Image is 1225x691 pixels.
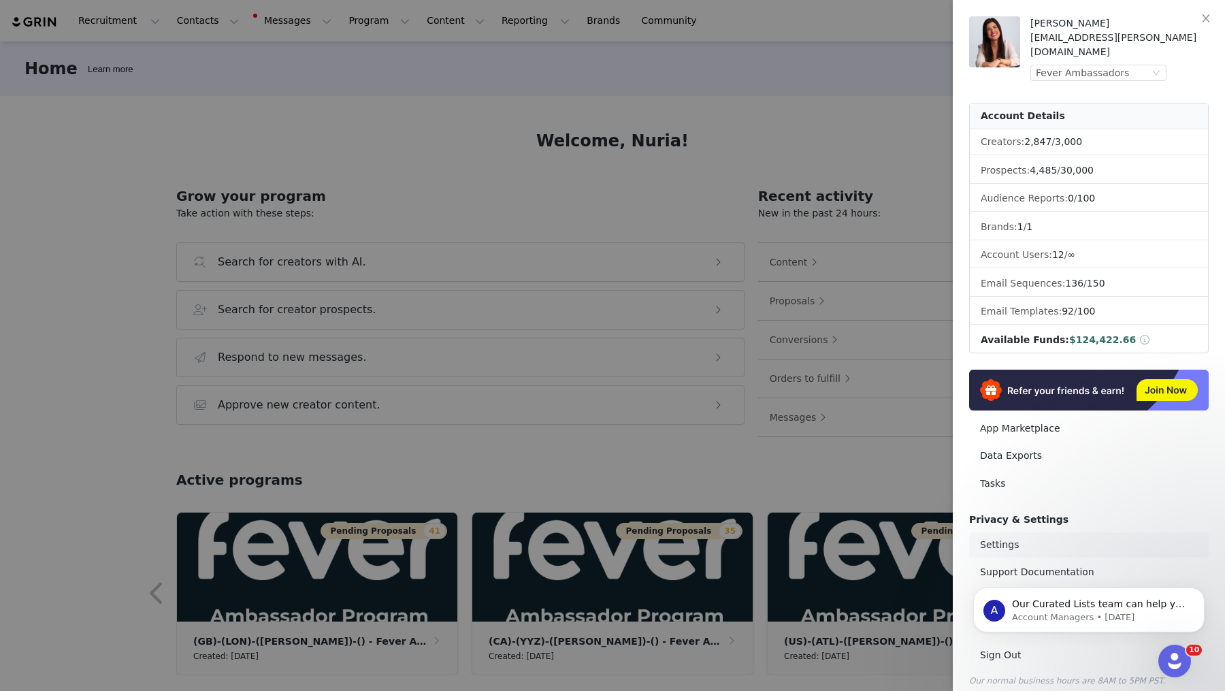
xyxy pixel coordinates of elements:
[970,271,1208,297] li: Email Sequences:
[1055,136,1082,147] span: 3,000
[969,16,1020,67] img: a5b819e6-6e44-45d8-8023-5ae97fb803db.jpg
[970,186,1208,212] li: Audience Reports: /
[1200,13,1211,24] i: icon: close
[1158,645,1191,677] iframe: Intercom live chat
[1062,306,1095,317] span: /
[970,214,1208,240] li: Brands:
[981,334,1069,345] span: Available Funds:
[1067,249,1075,260] span: ∞
[1017,221,1024,232] span: 1
[1068,193,1074,204] span: 0
[1030,31,1209,59] div: [EMAIL_ADDRESS][PERSON_NAME][DOMAIN_NAME]
[1024,136,1082,147] span: /
[1030,165,1057,176] span: 4,485
[1052,249,1075,260] span: /
[1077,306,1096,317] span: 100
[970,299,1208,325] li: Email Templates:
[1077,193,1096,204] span: 100
[1065,278,1105,289] span: /
[1017,221,1033,232] span: /
[969,443,1209,468] a: Data Exports
[1024,136,1051,147] span: 2,847
[970,103,1208,129] div: Account Details
[1069,334,1136,345] span: $124,422.66
[1186,645,1202,656] span: 10
[1036,65,1129,80] div: Fever Ambassadors
[970,158,1208,184] li: Prospects:
[1060,165,1094,176] span: 30,000
[1030,165,1094,176] span: /
[969,676,1165,686] span: Our normal business hours are 8AM to 5PM PST.
[969,532,1209,558] a: Settings
[1065,278,1083,289] span: 136
[970,129,1208,155] li: Creators:
[1087,278,1105,289] span: 150
[970,242,1208,268] li: Account Users:
[969,471,1209,496] a: Tasks
[1062,306,1074,317] span: 92
[1052,249,1064,260] span: 12
[969,514,1068,525] span: Privacy & Settings
[969,416,1209,441] a: App Marketplace
[969,643,1209,668] a: Sign Out
[1152,69,1160,78] i: icon: down
[1026,221,1032,232] span: 1
[969,370,1209,411] img: Refer & Earn
[953,559,1225,654] iframe: Intercom notifications message
[1030,16,1209,31] div: [PERSON_NAME]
